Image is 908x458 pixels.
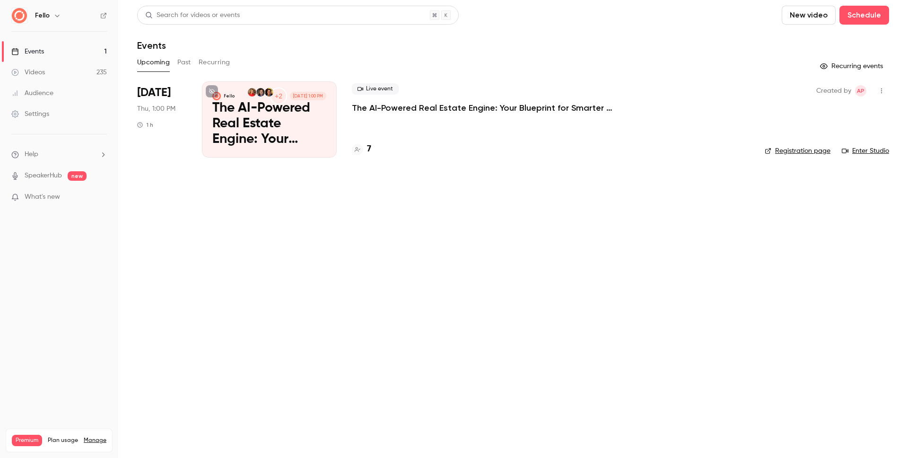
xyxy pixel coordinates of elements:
[68,171,87,181] span: new
[352,83,399,95] span: Live event
[352,143,371,156] a: 7
[11,68,45,77] div: Videos
[12,435,42,446] span: Premium
[137,85,171,100] span: [DATE]
[782,6,836,25] button: New video
[352,102,636,114] a: The AI-Powered Real Estate Engine: Your Blueprint for Smarter Conversions
[177,55,191,70] button: Past
[765,146,830,156] a: Registration page
[290,92,326,100] span: [DATE] 1:00 PM
[137,121,153,129] div: 1 h
[84,437,106,444] a: Manage
[256,88,265,97] img: Tiffany Bryant Gelzinis
[367,143,371,156] h4: 7
[202,81,337,158] a: The AI-Powered Real Estate Engine: Your Blueprint for Smarter ConversionsFello+2Adam AkerblomTiff...
[842,146,889,156] a: Enter Studio
[199,55,230,70] button: Recurring
[48,437,78,444] span: Plan usage
[839,6,889,25] button: Schedule
[25,192,60,202] span: What's new
[816,59,889,74] button: Recurring events
[11,109,49,119] div: Settings
[855,85,866,97] span: Aayush Panjikar
[137,104,175,114] span: Thu, 1:00 PM
[35,11,50,20] h6: Fello
[11,150,107,159] li: help-dropdown-opener
[96,193,107,202] iframe: Noticeable Trigger
[145,10,240,20] div: Search for videos or events
[11,47,44,56] div: Events
[857,85,864,97] span: AP
[25,171,62,181] a: SpeakerHub
[25,150,38,159] span: Help
[270,88,287,105] div: +2
[11,88,53,98] div: Audience
[265,88,273,97] img: Adam Akerblom
[12,8,27,23] img: Fello
[248,88,256,97] img: Kerry Kleckner
[137,81,187,158] div: Aug 21 Thu, 1:00 PM (America/New York)
[137,40,166,51] h1: Events
[137,55,170,70] button: Upcoming
[224,93,235,99] p: Fello
[212,100,326,147] p: The AI-Powered Real Estate Engine: Your Blueprint for Smarter Conversions
[816,85,851,97] span: Created by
